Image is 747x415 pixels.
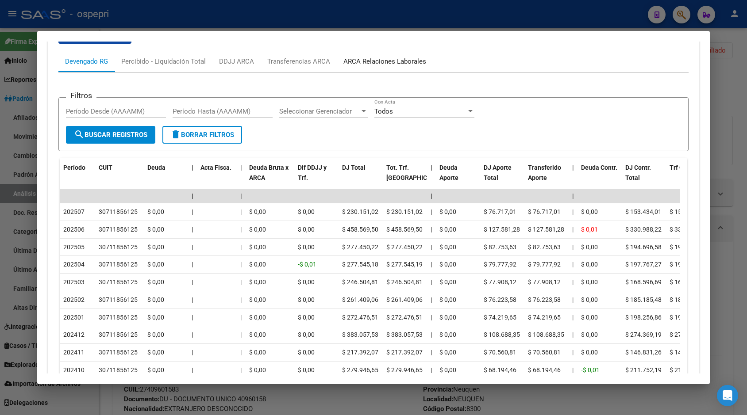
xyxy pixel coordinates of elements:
[99,259,138,270] div: 30711856125
[240,296,242,303] span: |
[99,295,138,305] div: 30711856125
[99,365,138,375] div: 30711856125
[484,244,516,251] span: $ 82.753,63
[342,296,378,303] span: $ 261.409,06
[484,208,516,215] span: $ 76.717,01
[95,158,144,197] datatable-header-cell: CUIT
[267,57,330,66] div: Transferencias ARCA
[528,349,561,356] span: $ 70.560,81
[625,314,662,321] span: $ 198.256,86
[298,261,316,268] span: -$ 0,01
[342,366,378,373] span: $ 279.946,65
[581,366,600,373] span: -$ 0,01
[63,278,85,286] span: 202503
[339,158,383,197] datatable-header-cell: DJ Total
[147,164,166,171] span: Deuda
[670,226,706,233] span: $ 330.988,22
[386,296,423,303] span: $ 261.409,06
[717,385,738,406] div: Open Intercom Messenger
[431,366,432,373] span: |
[427,158,436,197] datatable-header-cell: |
[298,331,315,338] span: $ 0,00
[439,261,456,268] span: $ 0,00
[572,366,574,373] span: |
[240,244,242,251] span: |
[581,164,617,171] span: Deuda Contr.
[670,244,706,251] span: $ 194.696,59
[192,164,193,171] span: |
[581,296,598,303] span: $ 0,00
[670,278,706,286] span: $ 168.596,69
[298,296,315,303] span: $ 0,00
[439,314,456,321] span: $ 0,00
[170,131,234,139] span: Borrar Filtros
[246,158,294,197] datatable-header-cell: Deuda Bruta x ARCA
[572,314,574,321] span: |
[249,278,266,286] span: $ 0,00
[625,226,662,233] span: $ 330.988,22
[74,131,147,139] span: Buscar Registros
[66,91,96,100] h3: Filtros
[188,158,197,197] datatable-header-cell: |
[439,244,456,251] span: $ 0,00
[386,164,447,181] span: Tot. Trf. [GEOGRAPHIC_DATA]
[622,158,666,197] datatable-header-cell: DJ Contr. Total
[386,349,423,356] span: $ 217.392,07
[147,261,164,268] span: $ 0,00
[581,331,598,338] span: $ 0,00
[431,244,432,251] span: |
[240,278,242,286] span: |
[63,331,85,338] span: 202412
[219,57,254,66] div: DDJJ ARCA
[63,366,85,373] span: 202410
[240,349,242,356] span: |
[192,314,193,321] span: |
[63,314,85,321] span: 202501
[528,226,564,233] span: $ 127.581,28
[63,226,85,233] span: 202506
[147,226,164,233] span: $ 0,00
[192,261,193,268] span: |
[666,158,710,197] datatable-header-cell: Trf Contr.
[436,158,480,197] datatable-header-cell: Deuda Aporte
[197,158,237,197] datatable-header-cell: Acta Fisca.
[192,349,193,356] span: |
[240,366,242,373] span: |
[484,261,516,268] span: $ 79.777,92
[249,226,266,233] span: $ 0,00
[147,296,164,303] span: $ 0,00
[569,158,578,197] datatable-header-cell: |
[581,226,598,233] span: $ 0,01
[431,208,432,215] span: |
[572,331,574,338] span: |
[431,164,432,171] span: |
[431,314,432,321] span: |
[431,261,432,268] span: |
[240,314,242,321] span: |
[439,208,456,215] span: $ 0,00
[240,331,242,338] span: |
[431,331,432,338] span: |
[147,314,164,321] span: $ 0,00
[528,314,561,321] span: $ 74.219,65
[528,164,561,181] span: Transferido Aporte
[625,164,651,181] span: DJ Contr. Total
[578,158,622,197] datatable-header-cell: Deuda Contr.
[249,296,266,303] span: $ 0,00
[343,57,426,66] div: ARCA Relaciones Laborales
[572,208,574,215] span: |
[670,349,706,356] span: $ 146.831,26
[625,349,662,356] span: $ 146.831,26
[99,164,112,171] span: CUIT
[431,278,432,286] span: |
[484,278,516,286] span: $ 77.908,12
[572,164,574,171] span: |
[431,192,432,199] span: |
[342,349,378,356] span: $ 217.392,07
[383,158,427,197] datatable-header-cell: Tot. Trf. Bruto
[192,366,193,373] span: |
[342,226,378,233] span: $ 458.569,50
[670,331,706,338] span: $ 274.369,18
[581,278,598,286] span: $ 0,00
[192,208,193,215] span: |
